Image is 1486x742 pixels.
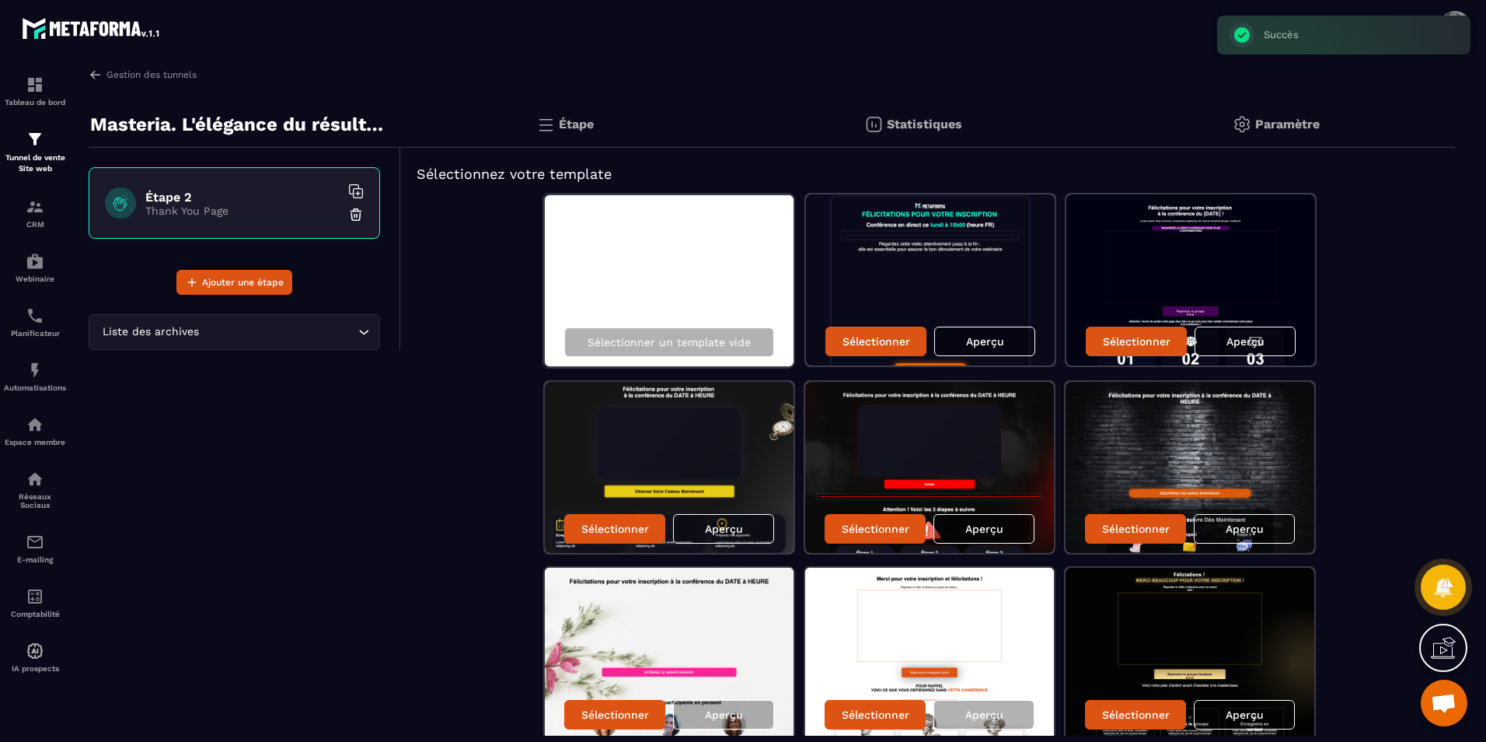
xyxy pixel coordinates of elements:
[864,115,883,134] img: stats.20deebd0.svg
[1066,194,1315,366] img: image
[1103,335,1170,348] p: Sélectionner
[202,275,284,290] span: Ajouter une étape
[4,458,66,521] a: social-networksocial-networkRéseaux Sociaux
[4,186,66,240] a: formationformationCRM
[1226,709,1264,721] p: Aperçu
[99,324,202,341] span: Liste des archives
[842,335,910,348] p: Sélectionner
[26,587,44,606] img: accountant
[22,14,162,42] img: logo
[588,336,751,348] p: Sélectionner un template vide
[966,335,1004,348] p: Aperçu
[4,521,66,576] a: emailemailE-mailing
[1226,523,1264,535] p: Aperçu
[805,568,1054,739] img: image
[4,240,66,295] a: automationsautomationsWebinaire
[1233,115,1251,134] img: setting-gr.5f69749f.svg
[90,109,389,140] p: Masteria. L'élégance du résultat.
[348,207,364,222] img: trash
[4,555,66,564] p: E-mailing
[805,382,1054,553] img: image
[842,709,909,721] p: Sélectionner
[1226,335,1264,348] p: Aperçu
[1102,709,1170,721] p: Sélectionner
[89,68,103,82] img: arrow
[705,523,743,535] p: Aperçu
[4,64,66,118] a: formationformationTableau de bord
[1066,568,1314,739] img: image
[26,75,44,94] img: formation
[4,576,66,630] a: accountantaccountantComptabilité
[581,709,649,721] p: Sélectionner
[26,642,44,660] img: automations
[26,252,44,271] img: automations
[4,610,66,618] p: Comptabilité
[26,130,44,149] img: formation
[4,664,66,673] p: IA prospects
[417,163,1439,185] h5: Sélectionnez votre template
[4,404,66,458] a: automationsautomationsEspace membre
[202,324,354,341] input: Search for option
[145,205,340,217] p: Thank You Page
[581,523,649,535] p: Sélectionner
[4,118,66,186] a: formationformationTunnel de vente Site web
[887,117,962,131] p: Statistiques
[4,98,66,107] p: Tableau de bord
[545,382,794,553] img: image
[1421,680,1467,726] a: Ouvrir le chat
[965,523,1003,535] p: Aperçu
[26,533,44,551] img: email
[26,306,44,325] img: scheduler
[705,709,743,721] p: Aperçu
[26,470,44,488] img: social-network
[1102,523,1170,535] p: Sélectionner
[176,270,292,295] button: Ajouter une étape
[145,190,340,205] h6: Étape 2
[1066,382,1314,553] img: image
[4,438,66,446] p: Espace membre
[4,275,66,283] p: Webinaire
[4,152,66,174] p: Tunnel de vente Site web
[545,568,794,739] img: image
[4,295,66,349] a: schedulerschedulerPlanificateur
[4,492,66,509] p: Réseaux Sociaux
[4,220,66,229] p: CRM
[89,314,380,350] div: Search for option
[26,198,44,216] img: formation
[536,115,555,134] img: bars.0d591741.svg
[842,523,909,535] p: Sélectionner
[4,383,66,392] p: Automatisations
[806,194,1055,366] img: image
[1255,117,1320,131] p: Paramètre
[559,117,594,131] p: Étape
[26,361,44,380] img: automations
[89,68,197,82] a: Gestion des tunnels
[4,329,66,338] p: Planificateur
[4,349,66,404] a: automationsautomationsAutomatisations
[965,709,1003,721] p: Aperçu
[26,415,44,434] img: automations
